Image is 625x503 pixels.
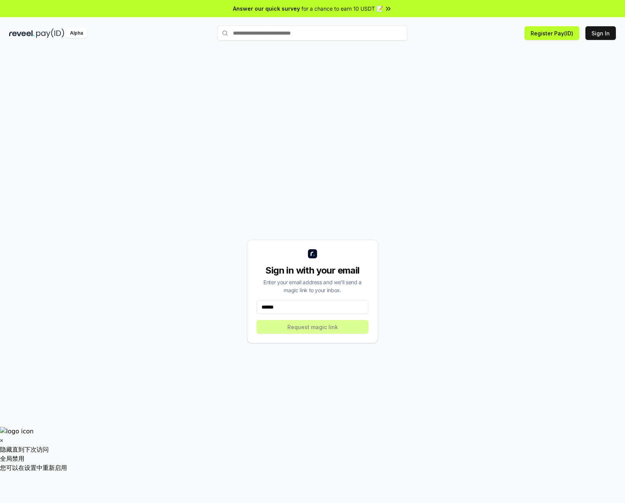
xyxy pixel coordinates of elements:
div: Enter your email address and we’ll send a magic link to your inbox. [257,278,368,294]
span: for a chance to earn 10 USDT 📝 [301,5,383,13]
img: pay_id [36,29,64,38]
img: logo_small [308,249,317,258]
img: reveel_dark [9,29,35,38]
span: Answer our quick survey [233,5,300,13]
div: Sign in with your email [257,264,368,277]
div: Alpha [66,29,87,38]
button: Register Pay(ID) [525,26,579,40]
button: Sign In [585,26,616,40]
